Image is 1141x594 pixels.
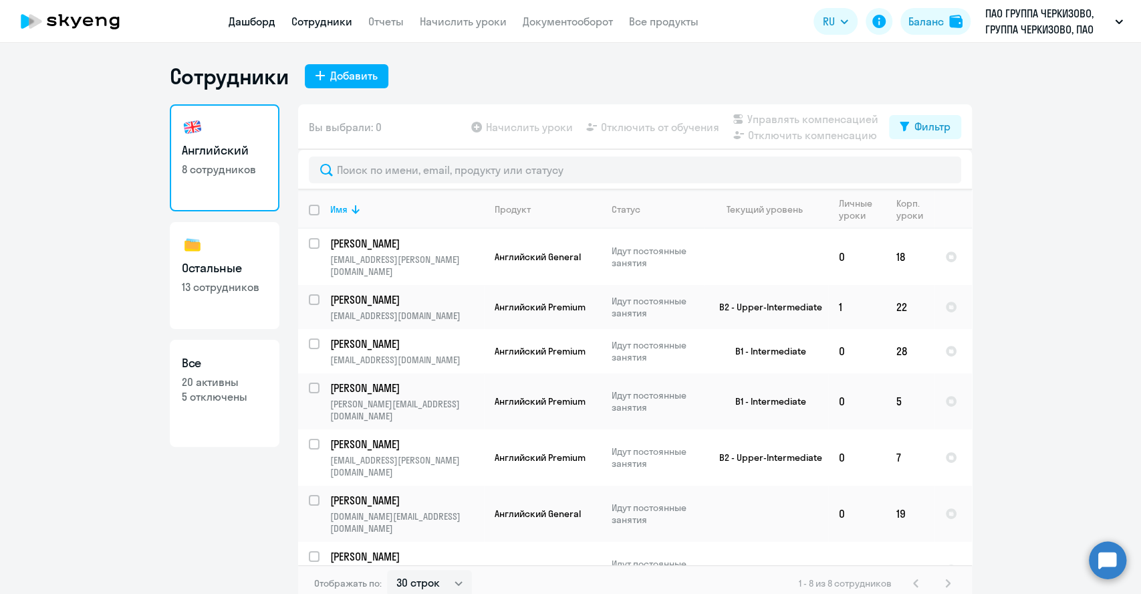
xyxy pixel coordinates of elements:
a: Все продукты [629,15,699,28]
td: 0 [828,373,886,429]
div: Продукт [495,203,531,215]
div: Текущий уровень [715,203,828,215]
span: 1 - 8 из 8 сотрудников [799,577,892,589]
span: Английский Premium [495,345,586,357]
p: [PERSON_NAME] [330,493,481,508]
div: Текущий уровень [727,203,803,215]
a: Дашборд [229,15,275,28]
a: [PERSON_NAME] [330,381,483,395]
span: Английский Premium [495,395,586,407]
p: [EMAIL_ADDRESS][PERSON_NAME][DOMAIN_NAME] [330,254,483,278]
span: Английский Premium [495,301,586,313]
a: Начислить уроки [420,15,507,28]
p: [EMAIL_ADDRESS][PERSON_NAME][DOMAIN_NAME] [330,454,483,478]
p: [PERSON_NAME][EMAIL_ADDRESS][DOMAIN_NAME] [330,398,483,422]
td: 19 [886,486,934,542]
td: 0 [828,329,886,373]
img: others [182,234,203,256]
p: Идут постоянные занятия [612,502,703,526]
p: [EMAIL_ADDRESS][DOMAIN_NAME] [330,354,483,366]
p: Идут постоянные занятия [612,446,703,470]
button: Фильтр [889,115,961,139]
p: Идут постоянные занятия [612,245,703,269]
p: [PERSON_NAME] [330,236,481,251]
p: [PERSON_NAME] [330,549,481,564]
td: 5 [886,373,934,429]
span: Английский General [495,251,581,263]
div: Личные уроки [839,197,885,221]
p: 5 отключены [182,389,267,404]
a: Английский8 сотрудников [170,104,279,211]
div: Фильтр [914,118,950,134]
button: Добавить [305,64,388,88]
td: B2 - Upper-Intermediate [704,429,828,486]
td: 0 [828,429,886,486]
p: [DOMAIN_NAME][EMAIL_ADDRESS][DOMAIN_NAME] [330,510,483,534]
img: english [182,116,203,138]
p: ПАО ГРУППА ЧЕРКИЗОВО, ГРУППА ЧЕРКИЗОВО, ПАО [985,5,1110,37]
img: balance [949,15,963,28]
span: Вы выбрали: 0 [309,119,382,135]
td: 0 [828,229,886,285]
td: 22 [886,285,934,329]
a: [PERSON_NAME] [330,236,483,251]
p: Идут постоянные занятия [612,339,703,363]
a: [PERSON_NAME] [330,292,483,307]
p: [PERSON_NAME] [330,437,481,452]
a: [PERSON_NAME] [330,493,483,508]
p: [PERSON_NAME] [330,292,481,307]
p: Идут постоянные занятия [612,295,703,319]
td: 18 [886,229,934,285]
td: 1 [828,285,886,329]
div: Корп. уроки [896,197,934,221]
span: Английский General [495,508,581,520]
h3: Все [182,355,267,372]
a: Все20 активны5 отключены [170,340,279,447]
p: Идут постоянные занятия [612,389,703,413]
td: 0 [828,486,886,542]
button: Балансbalance [900,8,971,35]
div: Личные уроки [839,197,876,221]
h3: Английский [182,142,267,159]
a: [PERSON_NAME] [330,549,483,564]
div: Статус [612,203,703,215]
h3: Остальные [182,260,267,277]
td: B2 - Upper-Intermediate [704,285,828,329]
div: Корп. уроки [896,197,925,221]
p: [PERSON_NAME] [330,336,481,351]
a: [PERSON_NAME] [330,437,483,452]
a: Сотрудники [291,15,352,28]
td: 28 [886,329,934,373]
p: 20 активны [182,375,267,389]
div: Продукт [495,203,600,215]
td: B1 - Intermediate [704,373,828,429]
a: Документооборот [523,15,613,28]
span: Отображать по: [314,577,382,589]
span: Английский General [495,564,581,576]
p: [PERSON_NAME] [330,381,481,395]
h1: Сотрудники [170,63,289,90]
div: Статус [612,203,640,215]
span: RU [823,13,835,29]
td: B1 - Intermediate [704,329,828,373]
input: Поиск по имени, email, продукту или статусу [309,157,961,183]
button: ПАО ГРУППА ЧЕРКИЗОВО, ГРУППА ЧЕРКИЗОВО, ПАО [979,5,1130,37]
td: 7 [886,429,934,486]
a: Отчеты [368,15,404,28]
p: 8 сотрудников [182,162,267,177]
div: Добавить [330,68,378,84]
span: Английский Premium [495,452,586,464]
div: Баланс [908,13,944,29]
a: Остальные13 сотрудников [170,222,279,329]
a: [PERSON_NAME] [330,336,483,351]
button: RU [813,8,858,35]
p: 13 сотрудников [182,280,267,294]
p: Идут постоянные занятия [612,558,703,582]
div: Имя [330,203,483,215]
p: [EMAIL_ADDRESS][DOMAIN_NAME] [330,310,483,322]
div: Имя [330,203,348,215]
